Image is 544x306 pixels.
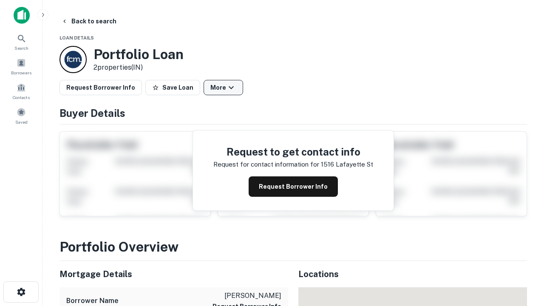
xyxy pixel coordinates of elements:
a: Borrowers [3,55,40,78]
p: [PERSON_NAME] [212,291,281,301]
h4: Buyer Details [59,105,527,121]
button: Save Loan [145,80,200,95]
button: Request Borrower Info [59,80,142,95]
img: capitalize-icon.png [14,7,30,24]
button: Request Borrower Info [249,176,338,197]
h5: Locations [298,268,527,280]
h4: Request to get contact info [213,144,373,159]
h3: Portfolio Overview [59,237,527,257]
h3: Portfolio Loan [93,46,184,62]
p: 1516 lafayette st [321,159,373,170]
p: 2 properties (IN) [93,62,184,73]
p: Request for contact information for [213,159,319,170]
span: Saved [15,119,28,125]
span: Contacts [13,94,30,101]
span: Borrowers [11,69,31,76]
span: Search [14,45,28,51]
h6: Borrower Name [66,296,119,306]
button: More [204,80,243,95]
h5: Mortgage Details [59,268,288,280]
a: Saved [3,104,40,127]
span: Loan Details [59,35,94,40]
iframe: Chat Widget [501,238,544,279]
a: Search [3,30,40,53]
button: Back to search [58,14,120,29]
a: Contacts [3,79,40,102]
